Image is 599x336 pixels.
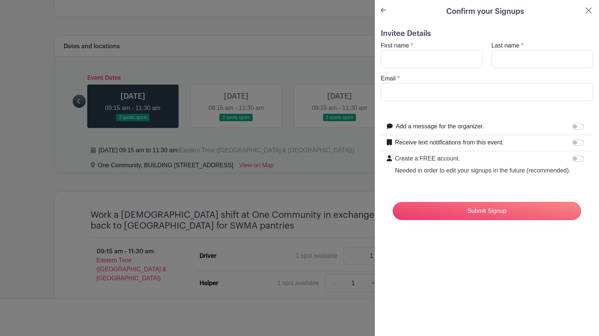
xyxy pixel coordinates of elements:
p: Needed in order to edit your signups in the future (recommended). [395,166,571,175]
label: Email [381,74,396,83]
input: Submit Signup [393,202,581,220]
label: First name [381,41,409,50]
label: Last name [492,41,520,50]
h5: Invitee Details [381,29,593,38]
p: Create a FREE account. [395,154,571,163]
button: Close [584,6,593,15]
label: Receive text notifications from this event. [395,138,504,147]
h5: Confirm your Signups [446,6,524,17]
label: Add a message for the organizer. [396,122,484,131]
